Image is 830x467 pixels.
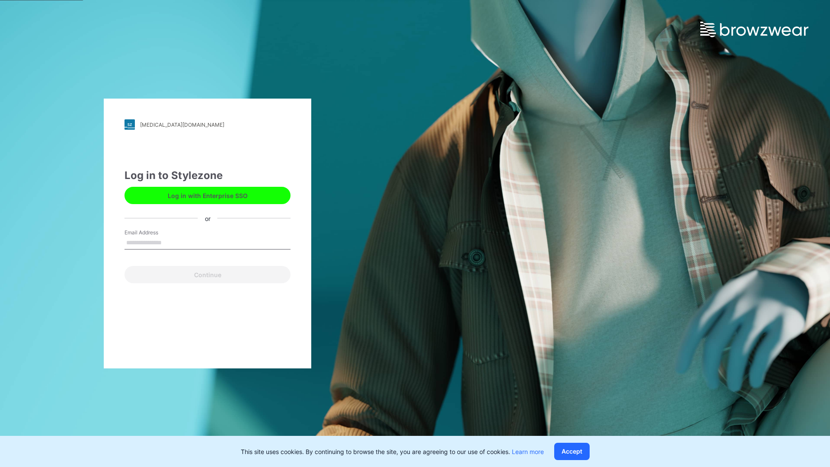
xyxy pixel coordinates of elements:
[554,443,590,460] button: Accept
[512,448,544,455] a: Learn more
[241,447,544,456] p: This site uses cookies. By continuing to browse the site, you are agreeing to our use of cookies.
[124,229,185,237] label: Email Address
[124,168,290,183] div: Log in to Stylezone
[700,22,808,37] img: browzwear-logo.e42bd6dac1945053ebaf764b6aa21510.svg
[124,187,290,204] button: Log in with Enterprise SSO
[124,119,135,130] img: stylezone-logo.562084cfcfab977791bfbf7441f1a819.svg
[124,119,290,130] a: [MEDICAL_DATA][DOMAIN_NAME]
[140,122,224,128] div: [MEDICAL_DATA][DOMAIN_NAME]
[198,214,217,223] div: or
